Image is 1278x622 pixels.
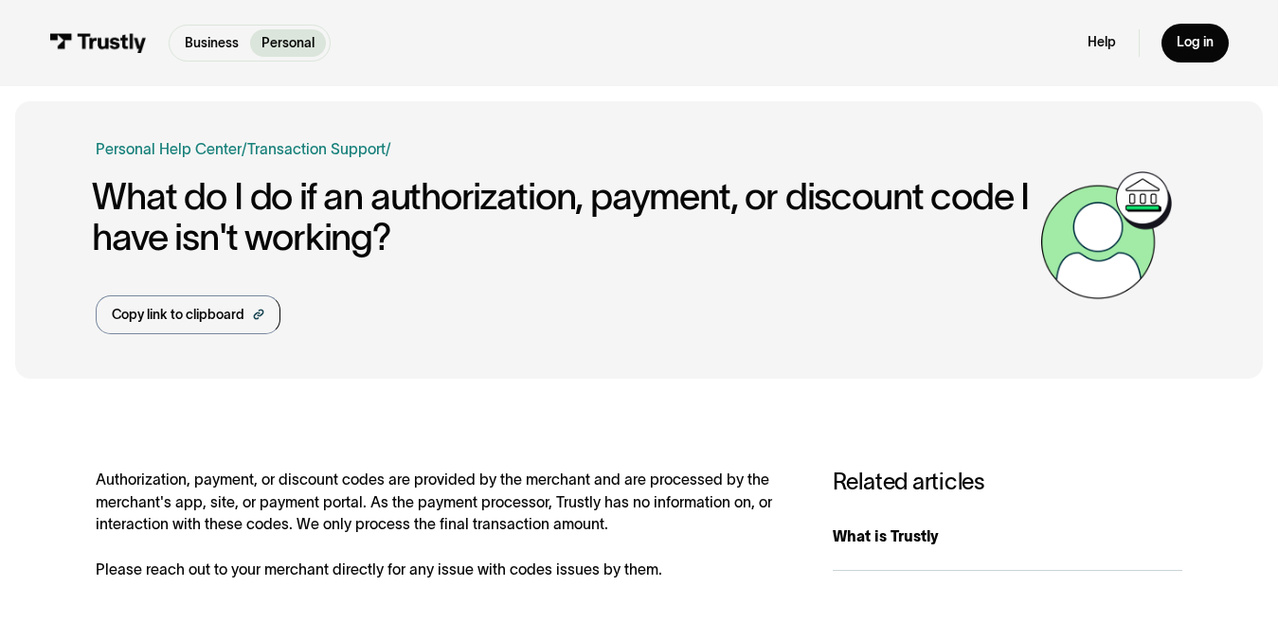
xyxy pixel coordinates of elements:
[49,33,147,54] img: Trustly Logo
[92,176,1030,258] h1: What do I do if an authorization, payment, or discount code I have isn't working?
[386,138,391,161] div: /
[833,525,1182,548] div: What is Trustly
[1161,24,1229,63] a: Log in
[112,305,244,325] div: Copy link to clipboard
[173,29,250,57] a: Business
[185,33,239,53] p: Business
[96,138,242,161] a: Personal Help Center
[1177,34,1214,51] div: Log in
[1088,34,1116,51] a: Help
[96,295,279,334] a: Copy link to clipboard
[96,469,795,581] div: Authorization, payment, or discount codes are provided by the merchant and are processed by the m...
[833,503,1182,571] a: What is Trustly
[833,469,1182,495] h3: Related articles
[261,33,315,53] p: Personal
[242,138,247,161] div: /
[250,29,326,57] a: Personal
[247,141,386,157] a: Transaction Support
